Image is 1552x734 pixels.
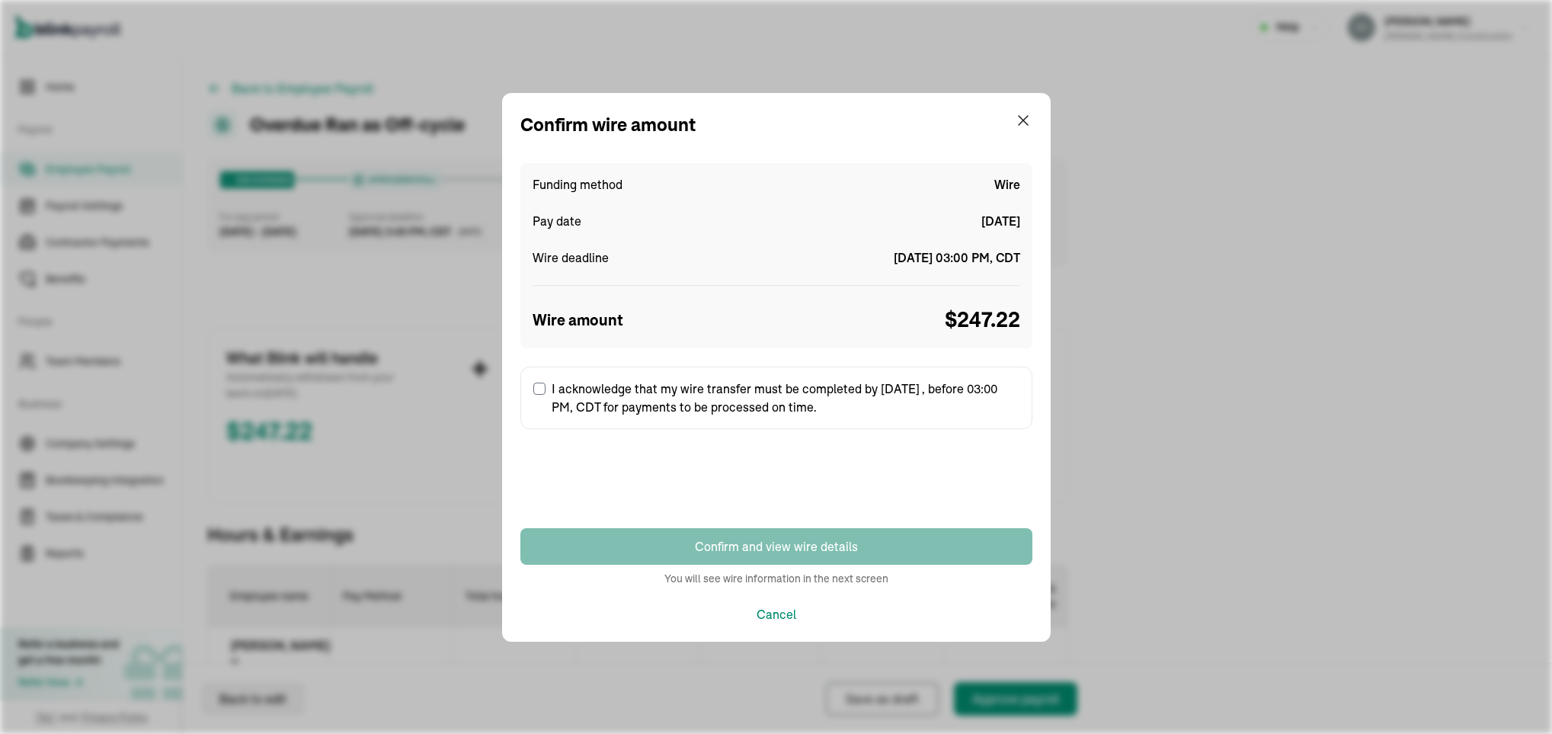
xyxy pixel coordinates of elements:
[757,605,796,623] button: Cancel
[981,212,1020,230] span: [DATE]
[533,212,581,230] span: Pay date
[695,537,858,556] div: Confirm and view wire details
[520,111,696,139] div: Confirm wire amount
[533,248,609,267] span: Wire deadline
[994,175,1020,194] span: Wire
[664,571,888,587] div: You will see wire information in the next screen
[533,309,623,332] span: Wire amount
[894,248,1020,267] span: [DATE] 03:00 PM, CDT
[533,175,622,194] span: Funding method
[520,528,1032,565] button: Confirm and view wire details
[533,383,546,395] input: I acknowledge that my wire transfer must be completed by [DATE] , before 03:00 PM, CDT for paymen...
[945,304,1020,336] span: $ 247.22
[520,367,1032,429] label: I acknowledge that my wire transfer must be completed by [DATE] , before 03:00 PM, CDT for paymen...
